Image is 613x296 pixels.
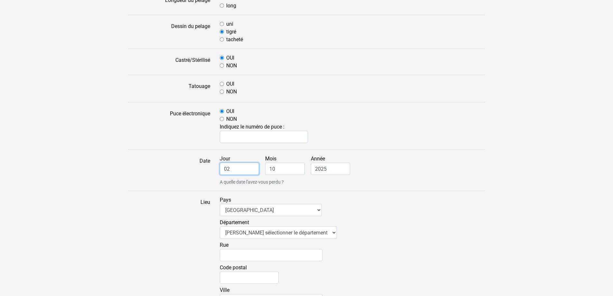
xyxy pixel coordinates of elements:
[123,155,215,186] label: Date
[220,241,322,261] label: Rue
[226,115,237,123] label: NON
[226,54,234,62] label: OUI
[220,226,337,239] select: Département
[220,264,279,284] label: Code postal
[226,36,243,43] label: tacheté
[220,124,485,143] span: Indiquez le numéro de puce :
[226,80,234,88] label: OUI
[220,219,337,239] label: Département
[123,20,215,43] label: Dessin du pelage
[220,82,224,86] input: OUI
[226,2,236,10] label: long
[220,37,224,42] input: tacheté
[220,30,224,34] input: tigré
[220,155,264,175] label: Jour
[226,62,237,70] label: NON
[123,54,215,70] label: Castré/Stérilisé
[220,196,322,216] label: Pays
[220,4,224,8] input: long
[220,272,279,284] input: Code postal
[311,163,350,175] input: Année
[220,22,224,26] input: uni
[226,88,237,96] label: NON
[220,179,485,186] small: A quelle date l'avez-vous perdu ?
[220,249,322,261] input: Rue
[220,56,224,60] input: OUI
[123,80,215,97] label: Tatouage
[226,28,236,36] label: tigré
[220,63,224,68] input: NON
[220,90,224,94] input: NON
[226,20,233,28] label: uni
[265,155,310,175] label: Mois
[220,163,259,175] input: Jour
[311,155,355,175] label: Année
[265,163,305,175] input: Mois
[226,108,234,115] label: OUI
[220,204,322,216] select: Pays
[220,109,224,113] input: OUI
[123,108,215,144] label: Puce électronique
[220,117,224,121] input: NON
